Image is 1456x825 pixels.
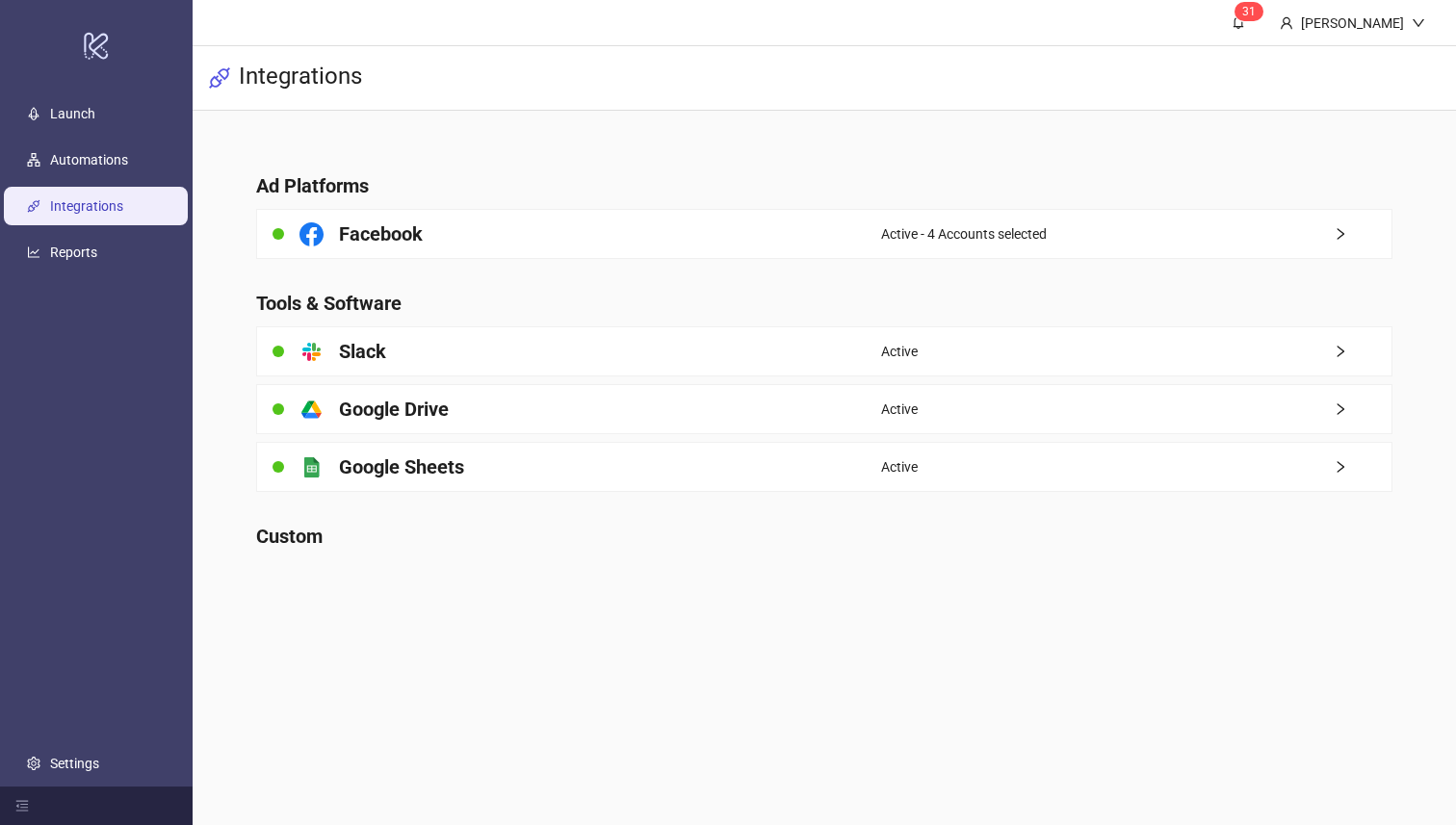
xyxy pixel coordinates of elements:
[256,209,1391,259] a: FacebookActive - 4 Accounts selectedright
[881,341,918,362] span: Active
[50,245,97,261] a: Reports
[1334,345,1391,358] span: right
[50,153,128,168] a: Automations
[339,396,449,423] h4: Google Drive
[256,523,1391,550] h4: Custom
[1293,13,1412,34] div: [PERSON_NAME]
[881,223,1047,245] span: Active - 4 Accounts selected
[881,399,918,420] span: Active
[50,756,99,771] a: Settings
[1334,402,1391,416] span: right
[256,384,1391,434] a: Google DriveActiveright
[339,453,464,480] h4: Google Sheets
[1334,460,1391,474] span: right
[339,220,423,247] h4: Facebook
[50,199,123,215] a: Integrations
[239,62,362,94] h3: Integrations
[1235,2,1263,21] sup: 31
[208,66,231,90] span: api
[1280,16,1293,30] span: user
[256,172,1391,199] h4: Ad Platforms
[1249,5,1256,18] span: 1
[339,338,386,365] h4: Slack
[1232,15,1245,29] span: bell
[15,799,29,812] span: menu-fold
[1412,16,1425,30] span: down
[1334,227,1391,241] span: right
[256,442,1391,492] a: Google SheetsActiveright
[50,107,95,122] a: Launch
[1242,5,1249,18] span: 3
[256,326,1391,376] a: SlackActiveright
[881,456,918,477] span: Active
[256,290,1391,317] h4: Tools & Software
